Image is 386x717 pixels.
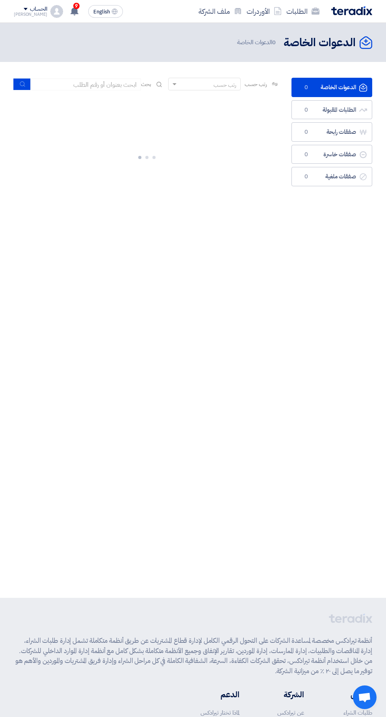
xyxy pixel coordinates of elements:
[200,689,239,700] li: الدعم
[284,35,356,51] h2: الدعوات الخاصة
[331,6,372,15] img: Teradix logo
[291,78,372,97] a: الدعوات الخاصة0
[50,5,63,18] img: profile_test.png
[277,708,304,717] a: عن تيرادكس
[30,6,47,13] div: الحساب
[301,106,311,114] span: 0
[244,2,284,21] a: الأوردرات
[301,84,311,92] span: 0
[291,167,372,186] a: صفقات ملغية0
[301,173,311,181] span: 0
[272,38,276,47] span: 0
[284,2,322,21] a: الطلبات
[88,5,123,18] button: English
[237,38,277,47] span: الدعوات الخاصة
[301,128,311,136] span: 0
[73,3,80,9] span: 9
[291,100,372,120] a: الطلبات المقبولة0
[343,708,372,717] a: طلبات الشراء
[141,80,151,88] span: بحث
[200,708,239,717] a: لماذا تختار تيرادكس
[245,80,267,88] span: رتب حسب
[263,689,304,700] li: الشركة
[301,151,311,159] span: 0
[353,685,377,709] a: دردشة مفتوحة
[291,145,372,164] a: صفقات خاسرة0
[291,122,372,142] a: صفقات رابحة0
[93,9,110,15] span: English
[14,636,372,676] p: أنظمة تيرادكس مخصصة لمساعدة الشركات على التحول الرقمي الكامل لإدارة قطاع المشتريات عن طريق أنظمة ...
[14,12,47,17] div: [PERSON_NAME]
[328,689,372,700] li: الحلول
[213,81,236,89] div: رتب حسب
[196,2,244,21] a: ملف الشركة
[31,79,141,90] input: ابحث بعنوان أو رقم الطلب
